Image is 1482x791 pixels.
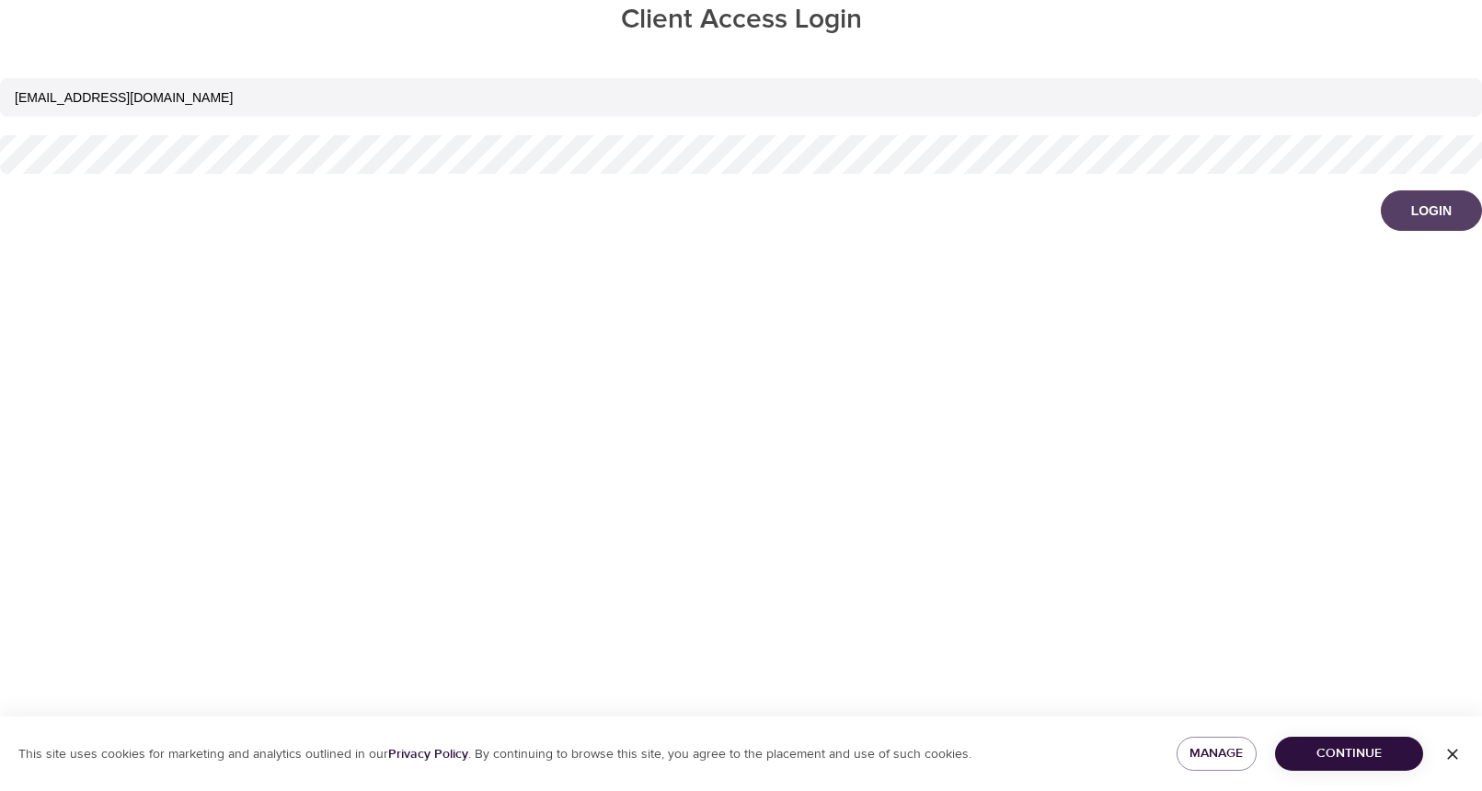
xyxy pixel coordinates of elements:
button: Login [1381,190,1482,231]
a: Privacy Policy [388,746,468,762]
span: Manage [1191,742,1242,765]
span: Continue [1290,742,1408,765]
button: Continue [1275,737,1423,771]
div: Login [1411,201,1452,220]
button: Manage [1177,737,1257,771]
